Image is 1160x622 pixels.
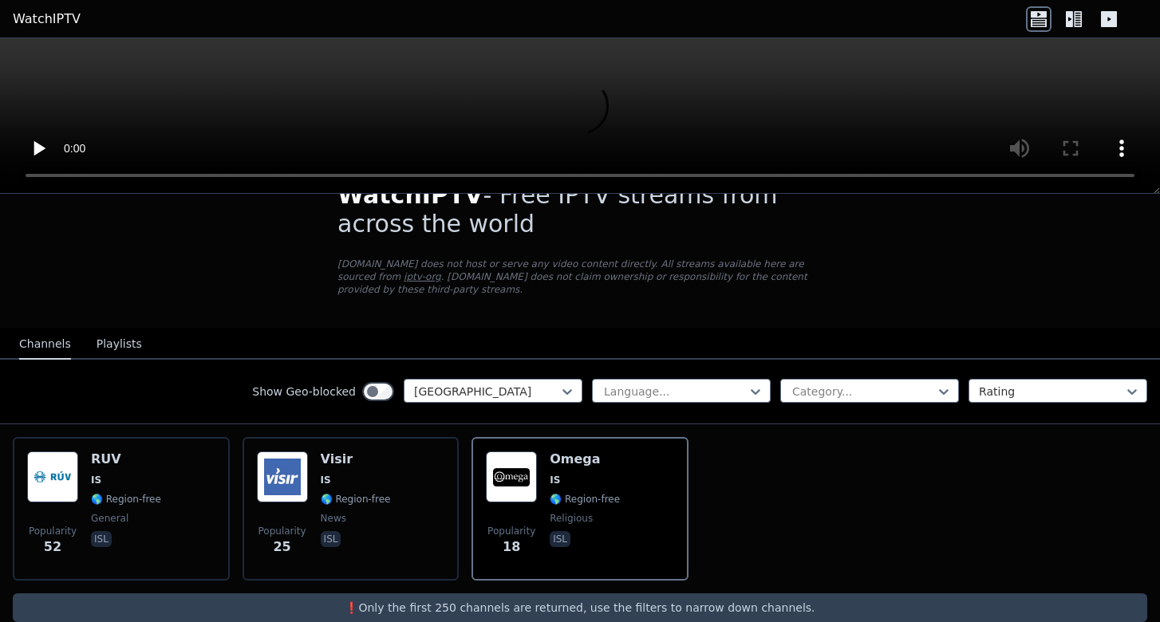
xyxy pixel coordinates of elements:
span: 52 [44,537,61,557]
button: Channels [19,329,71,360]
h6: Omega [550,451,620,467]
span: 🌎 Region-free [91,493,161,506]
a: WatchIPTV [13,10,81,29]
img: Omega [486,451,537,502]
p: [DOMAIN_NAME] does not host or serve any video content directly. All streams available here are s... [337,258,823,296]
span: religious [550,512,593,525]
button: Playlists [97,329,142,360]
span: Popularity [29,525,77,537]
p: isl [550,531,570,547]
span: 🌎 Region-free [550,493,620,506]
h6: Visir [321,451,391,467]
h1: - Free IPTV streams from across the world [337,181,823,238]
span: news [321,512,346,525]
label: Show Geo-blocked [252,384,356,400]
span: 25 [273,537,290,557]
p: isl [321,531,341,547]
a: iptv-org [404,271,441,282]
p: ❗️Only the first 250 channels are returned, use the filters to narrow down channels. [19,600,1141,616]
img: RUV [27,451,78,502]
span: general [91,512,128,525]
span: IS [321,474,331,486]
p: isl [91,531,112,547]
img: Visir [257,451,308,502]
span: 🌎 Region-free [321,493,391,506]
span: WatchIPTV [337,181,483,209]
span: 18 [503,537,520,557]
span: Popularity [258,525,306,537]
span: Popularity [487,525,535,537]
h6: RUV [91,451,161,467]
span: IS [550,474,560,486]
span: IS [91,474,101,486]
